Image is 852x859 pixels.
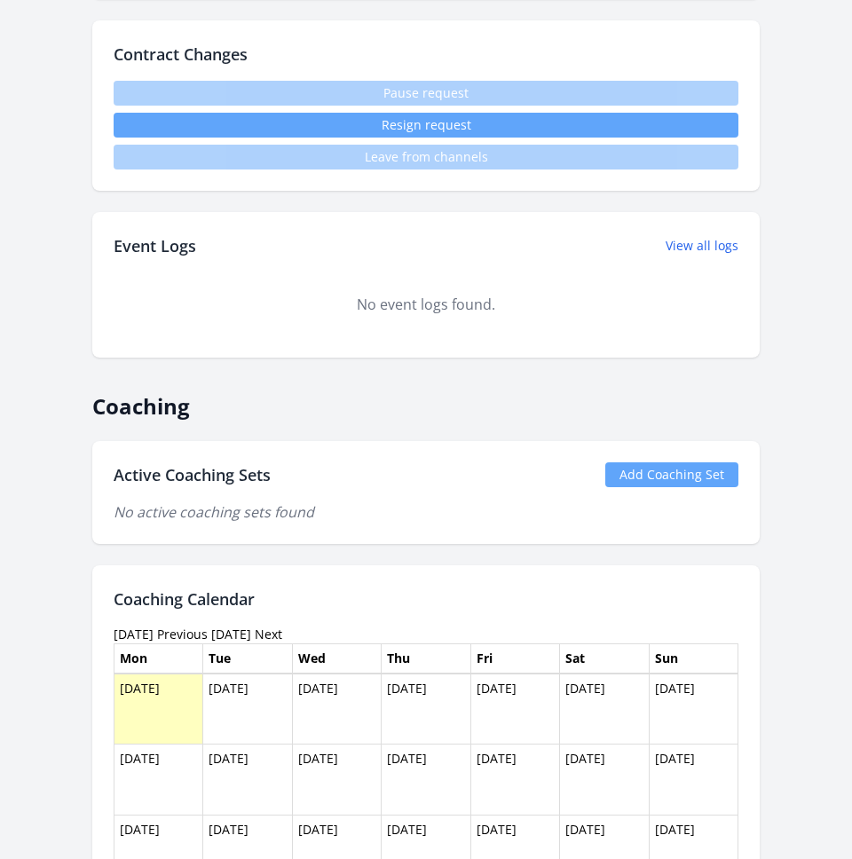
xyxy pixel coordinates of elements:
td: [DATE] [114,745,203,816]
th: Thu [382,643,470,674]
th: Tue [203,643,292,674]
th: Mon [114,643,203,674]
td: [DATE] [649,745,738,816]
button: Resign request [114,113,738,138]
a: Previous [157,626,208,642]
td: [DATE] [203,745,292,816]
a: Add Coaching Set [605,462,738,487]
td: [DATE] [292,674,381,745]
span: Leave from channels [114,145,738,169]
div: No event logs found. [114,294,738,315]
h2: Coaching Calendar [114,587,738,611]
h2: Coaching [92,379,760,420]
td: [DATE] [203,674,292,745]
th: Sun [649,643,738,674]
td: [DATE] [114,674,203,745]
th: Fri [470,643,559,674]
td: [DATE] [470,674,559,745]
a: Next [255,626,282,642]
td: [DATE] [382,674,470,745]
th: Sat [560,643,649,674]
td: [DATE] [560,674,649,745]
p: No active coaching sets found [114,501,738,523]
h2: Active Coaching Sets [114,462,271,487]
td: [DATE] [292,745,381,816]
td: [DATE] [470,745,559,816]
time: [DATE] [114,626,154,642]
span: Pause request [114,81,738,106]
th: Wed [292,643,381,674]
td: [DATE] [649,674,738,745]
td: [DATE] [560,745,649,816]
h2: Event Logs [114,233,196,258]
td: [DATE] [382,745,470,816]
a: [DATE] [211,626,251,642]
h2: Contract Changes [114,42,738,67]
a: View all logs [666,237,738,255]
